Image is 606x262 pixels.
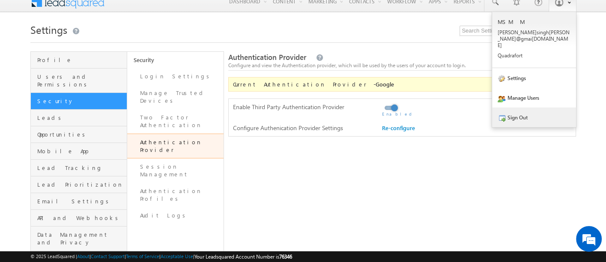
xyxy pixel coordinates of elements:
a: API and Webhooks [31,210,127,226]
a: Email Settings [31,193,127,210]
span: Current Authentication Provider - [233,80,394,88]
span: Leads [37,114,125,122]
a: Settings [492,68,576,88]
a: Lead Prioritization [31,176,127,193]
a: Users and Permissions [31,68,127,93]
a: MSM M [PERSON_NAME]singh[PERSON_NAME]@gmai[DOMAIN_NAME] Quadrafort [492,12,576,68]
div: Enable Third Party Authentication Provider [233,103,369,111]
a: Terms of Service [126,253,159,259]
a: Contact Support [91,253,125,259]
span: Your Leadsquared Account Number is [194,253,292,260]
a: Acceptable Use [161,253,193,259]
p: MSM M [498,18,570,25]
a: Profile [31,52,127,68]
a: Audit Logs [127,207,224,224]
span: Settings [30,23,67,36]
input: Search Settings [460,26,576,36]
div: Configure and view the Authentication provider, which will be used by the users of your account t... [228,62,576,69]
div: Minimize live chat window [140,4,161,25]
span: API and Webhooks [37,214,125,222]
span: Security [37,97,125,105]
a: Security [31,93,127,110]
span: Profile [37,56,125,64]
p: [PERSON_NAME] singh [PERSON_NAME] @gmai [DOMAIN_NAME] [498,29,570,48]
span: Lead Prioritization [37,181,125,188]
em: Submit [125,202,155,214]
p: Quadr afort [498,52,570,59]
a: Mobile App [31,143,127,160]
a: Manage Users [492,88,576,107]
span: Users and Permissions [37,73,125,88]
a: Leads [31,110,127,126]
span: Authentication Provider [228,52,306,62]
a: Session Management [127,158,224,183]
a: Login Settings [127,68,224,85]
a: Sign Out [492,107,576,127]
a: Data Management and Privacy [31,226,127,251]
img: d_60004797649_company_0_60004797649 [15,45,36,56]
a: Two Factor Authentication [127,109,224,134]
a: Security [127,52,224,68]
span: © 2025 LeadSquared | | | | | [30,253,292,261]
span: Google [376,80,394,88]
a: Authentication Profiles [127,183,224,207]
div: Leave a message [45,45,144,56]
a: Re-configure [382,124,415,131]
a: Lead Tracking [31,160,127,176]
span: Mobile App [37,147,125,155]
span: Email Settings [37,197,125,205]
a: Manage Trusted Devices [127,85,224,109]
a: Opportunities [31,126,127,143]
span: Data Management and Privacy [37,231,125,246]
span: Lead Tracking [37,164,125,172]
div: Configure Authenication Provider Settings [233,124,369,132]
a: Authentication Provider [127,134,224,158]
textarea: Type your message and click 'Submit' [11,79,156,196]
a: About [77,253,90,259]
span: Opportunities [37,131,125,138]
span: 76346 [279,253,292,260]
